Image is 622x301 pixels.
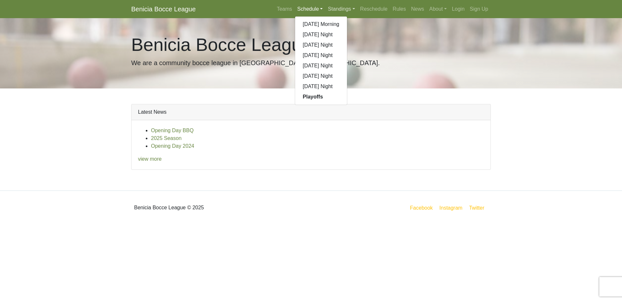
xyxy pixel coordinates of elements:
[303,94,323,99] strong: Playoffs
[427,3,449,16] a: About
[131,58,491,68] p: We are a community bocce league in [GEOGRAPHIC_DATA], [GEOGRAPHIC_DATA].
[295,3,326,16] a: Schedule
[468,204,490,212] a: Twitter
[132,104,490,120] div: Latest News
[295,61,347,71] a: [DATE] Night
[295,40,347,50] a: [DATE] Night
[295,19,347,29] a: [DATE] Morning
[151,143,194,149] a: Opening Day 2024
[131,3,196,16] a: Benicia Bocce League
[295,92,347,102] a: Playoffs
[126,196,311,219] div: Benicia Bocce League © 2025
[438,204,464,212] a: Instagram
[151,135,181,141] a: 2025 Season
[138,156,162,162] a: view more
[295,29,347,40] a: [DATE] Night
[295,16,348,105] div: Schedule
[409,3,427,16] a: News
[131,34,491,55] h1: Benicia Bocce League
[409,204,434,212] a: Facebook
[295,50,347,61] a: [DATE] Night
[358,3,390,16] a: Reschedule
[390,3,409,16] a: Rules
[295,81,347,92] a: [DATE] Night
[467,3,491,16] a: Sign Up
[274,3,294,16] a: Teams
[325,3,357,16] a: Standings
[449,3,467,16] a: Login
[295,71,347,81] a: [DATE] Night
[151,128,194,133] a: Opening Day BBQ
